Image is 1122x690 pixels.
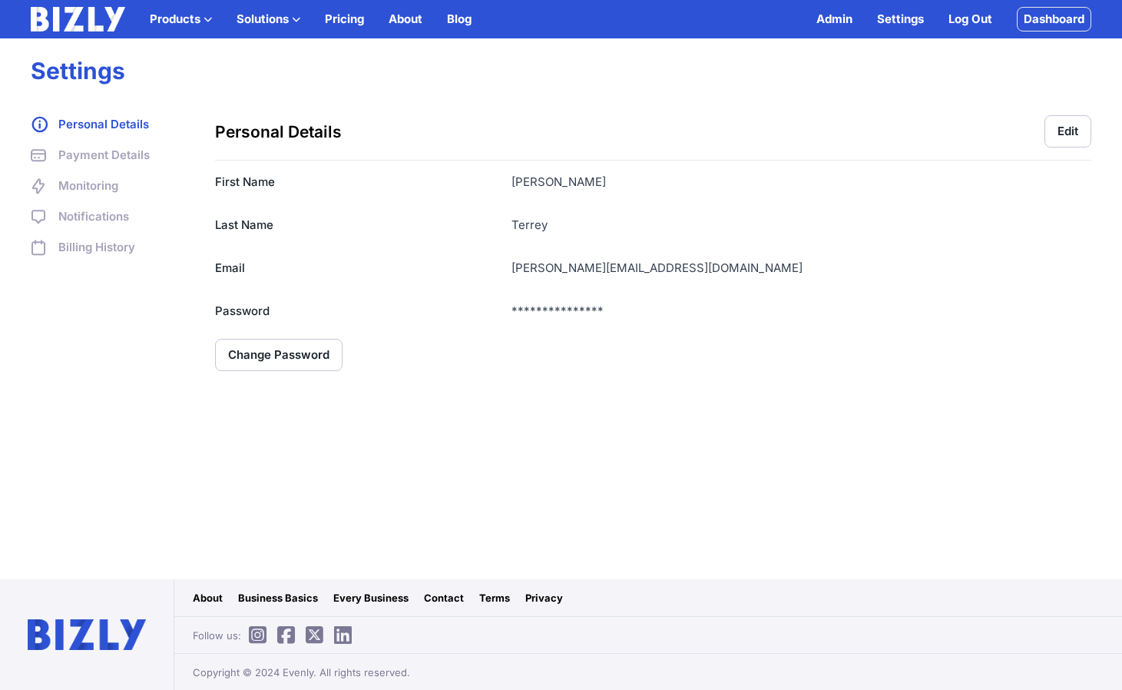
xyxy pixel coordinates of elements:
[511,259,1091,277] dd: [PERSON_NAME][EMAIL_ADDRESS][DOMAIN_NAME]
[193,665,410,680] span: Copyright © 2024 Evenly. All rights reserved.
[877,10,924,28] a: Settings
[215,121,342,142] h3: Personal Details
[325,10,364,28] a: Pricing
[31,207,184,226] a: Notifications
[31,238,184,257] a: Billing History
[237,10,300,28] button: Solutions
[31,146,184,164] a: Payment Details
[511,216,1091,234] dd: Terrey
[193,590,223,605] a: About
[215,216,499,234] dt: Last Name
[238,590,318,605] a: Business Basics
[31,57,1091,85] h1: Settings
[150,10,212,28] button: Products
[333,590,409,605] a: Every Business
[1044,115,1091,148] button: Edit
[511,173,1091,191] dd: [PERSON_NAME]
[948,10,992,28] a: Log Out
[1017,7,1091,32] a: Dashboard
[479,590,510,605] a: Terms
[525,590,563,605] a: Privacy
[31,177,184,195] a: Monitoring
[215,259,499,277] dt: Email
[215,173,499,191] dt: First Name
[447,10,472,28] a: Blog
[31,115,184,134] a: Personal Details
[424,590,464,605] a: Contact
[816,10,852,28] a: Admin
[215,302,499,320] dt: Password
[389,10,422,28] a: About
[193,628,359,643] span: Follow us:
[215,339,343,371] a: Change Password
